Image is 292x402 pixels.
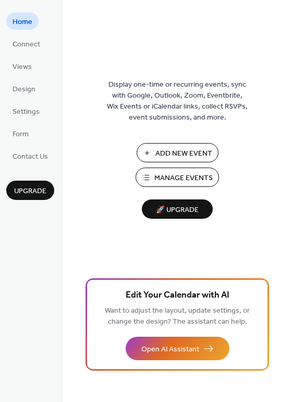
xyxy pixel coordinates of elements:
[141,344,199,355] span: Open AI Assistant
[154,173,213,184] span: Manage Events
[13,17,32,28] span: Home
[137,143,218,162] button: Add New Event
[6,102,46,120] a: Settings
[13,39,40,50] span: Connect
[14,186,46,197] span: Upgrade
[136,168,219,187] button: Manage Events
[6,57,38,75] a: Views
[13,151,48,162] span: Contact Us
[107,79,248,123] span: Display one-time or recurring events, sync with Google, Outlook, Zoom, Eventbrite, Wix Events or ...
[142,199,213,219] button: 🚀 Upgrade
[6,125,35,142] a: Form
[6,80,42,97] a: Design
[13,84,35,95] span: Design
[155,148,212,159] span: Add New Event
[105,304,250,329] span: Want to adjust the layout, update settings, or change the design? The assistant can help.
[6,181,54,200] button: Upgrade
[13,62,32,73] span: Views
[13,129,29,140] span: Form
[148,203,206,217] span: 🚀 Upgrade
[6,35,46,52] a: Connect
[13,107,40,117] span: Settings
[126,288,229,303] span: Edit Your Calendar with AI
[126,337,229,360] button: Open AI Assistant
[6,13,39,30] a: Home
[6,147,54,164] a: Contact Us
